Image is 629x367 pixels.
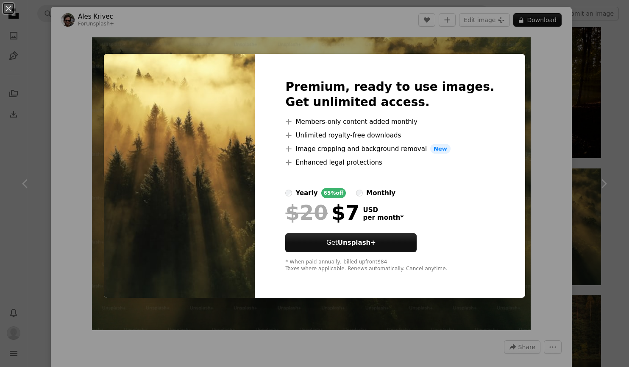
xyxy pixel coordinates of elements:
span: New [430,144,451,154]
strong: Unsplash+ [338,239,376,247]
a: GetUnsplash+ [285,233,417,252]
h2: Premium, ready to use images. Get unlimited access. [285,79,494,110]
input: yearly65%off [285,190,292,196]
div: * When paid annually, billed upfront $84 Taxes where applicable. Renews automatically. Cancel any... [285,259,494,272]
li: Enhanced legal protections [285,157,494,168]
img: premium_photo-1669583814272-2fdbed7e7569 [104,54,255,298]
li: Unlimited royalty-free downloads [285,130,494,140]
li: Image cropping and background removal [285,144,494,154]
span: $20 [285,202,328,224]
div: $7 [285,202,359,224]
div: 65% off [321,188,346,198]
div: yearly [295,188,317,198]
span: per month * [363,214,404,221]
div: monthly [366,188,395,198]
span: USD [363,206,404,214]
input: monthly [356,190,363,196]
li: Members-only content added monthly [285,117,494,127]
